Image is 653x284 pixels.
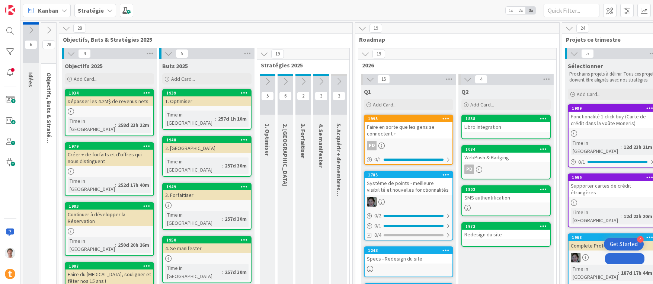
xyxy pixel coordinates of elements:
img: AA [367,197,377,207]
div: Créer + de forfaits et d'offres qui nous distinguent [65,150,153,166]
div: 257d 30m [223,162,249,170]
div: 19493. Forfaitiser [163,184,251,200]
div: 258d 23h 22m [116,121,151,129]
span: : [222,268,223,276]
span: 4 [78,49,91,58]
div: Libro Integration [462,122,550,132]
div: 1949 [166,184,251,189]
div: 1987 [65,263,153,269]
a: 1243Specs - Redesign du site [364,246,453,277]
a: 1084WebPush & BadgingPD [461,145,551,179]
div: 0/1 [365,155,452,164]
span: 5 [176,49,188,58]
span: Sélectionner [568,62,603,70]
div: Open Get Started checklist, remaining modules: 4 [604,238,644,251]
div: 257d 1h 10m [216,115,249,123]
div: 1983Continuer à développer la Réservation [65,203,153,226]
span: 3 [315,92,327,100]
a: 1934Dépasser les 4.2M$ de revenus netsTime in [GEOGRAPHIC_DATA]:258d 23h 22m [65,89,154,136]
span: 19 [369,24,382,33]
div: 1. Optimiser [163,96,251,106]
div: Système de points - meilleure visibilité et nouvelles fonctionnalités [365,178,452,195]
div: SMS authentification [462,193,550,202]
span: 24 [576,24,589,33]
span: Q2 [461,88,468,95]
span: : [621,212,622,220]
div: Time in [GEOGRAPHIC_DATA] [165,211,222,227]
span: : [115,241,116,249]
div: 1802 [462,186,550,193]
div: 1983 [65,203,153,210]
span: 0 / 1 [578,158,585,166]
div: 1785Système de points - meilleure visibilité et nouvelles fonctionnalités [365,172,452,195]
div: 1979Créer + de forfaits et d'offres qui nous distinguent [65,143,153,166]
span: 2. Engager [282,124,289,186]
div: Faire en sorte que les gens se connectent + [365,122,452,138]
div: 1939 [166,90,251,96]
div: 257d 30m [223,215,249,223]
div: Get Started [610,240,638,248]
div: 1995 [368,116,452,121]
div: Time in [GEOGRAPHIC_DATA] [68,177,115,193]
div: PD [464,165,474,174]
span: 0/4 [374,231,381,239]
img: Visit kanbanzone.com [5,5,15,15]
div: 1979 [65,143,153,150]
span: 2026 [362,61,547,69]
div: Time in [GEOGRAPHIC_DATA] [571,139,621,155]
span: 15 [377,75,390,84]
div: Time in [GEOGRAPHIC_DATA] [68,117,115,133]
div: 1983 [69,204,153,209]
div: 1838 [462,115,550,122]
span: Roadmap [359,36,550,43]
div: 1084WebPush & Badging [462,146,550,162]
img: avatar [5,269,15,279]
span: Objectifs, Buts & Stratégies 2025 [63,36,343,43]
div: 1838 [465,116,550,121]
span: 2 [297,92,310,100]
span: 1. Optimiser [264,124,271,156]
div: Specs - Redesign du site [365,254,452,264]
span: 19 [271,50,284,58]
div: PD [462,165,550,174]
span: 0 / 1 [374,222,381,230]
span: 3 [333,92,345,100]
div: 1987 [69,264,153,269]
div: 1802 [465,187,550,192]
div: 1948 [163,137,251,143]
span: Add Card... [373,101,397,108]
div: 1972 [462,223,550,230]
div: Redesign du site [462,230,550,239]
div: 1972 [465,224,550,229]
span: 4. Se manifester [317,124,325,167]
div: Time in [GEOGRAPHIC_DATA] [165,111,215,127]
div: Time in [GEOGRAPHIC_DATA] [68,237,115,253]
input: Quick Filter... [544,4,599,17]
a: 19504. Se manifesterTime in [GEOGRAPHIC_DATA]:257d 30m [162,236,252,283]
span: Kanban [38,6,58,15]
span: 5 [261,92,274,100]
span: : [222,215,223,223]
div: PD [367,141,377,150]
div: 1979 [69,144,153,149]
div: 1243 [368,248,452,253]
div: 1972Redesign du site [462,223,550,239]
div: 0/2 [365,211,452,220]
span: : [115,181,116,189]
div: 1995 [365,115,452,122]
div: 1934 [69,90,153,96]
div: 257d 30m [223,268,249,276]
span: 28 [73,24,86,33]
span: : [618,269,619,277]
a: 1983Continuer à développer la RéservationTime in [GEOGRAPHIC_DATA]:250d 20h 26m [65,202,154,256]
div: 1950 [166,237,251,243]
span: : [115,121,116,129]
span: : [215,115,216,123]
div: Dépasser les 4.2M$ de revenus nets [65,96,153,106]
span: 2x [516,7,526,14]
span: 28 [42,40,55,49]
a: 19482. [GEOGRAPHIC_DATA]Time in [GEOGRAPHIC_DATA]:257d 30m [162,136,252,177]
a: 1979Créer + de forfaits et d'offres qui nous distinguentTime in [GEOGRAPHIC_DATA]:252d 17h 40m [65,142,154,196]
a: 1838Libro Integration [461,115,551,139]
span: 0 / 1 [374,156,381,163]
